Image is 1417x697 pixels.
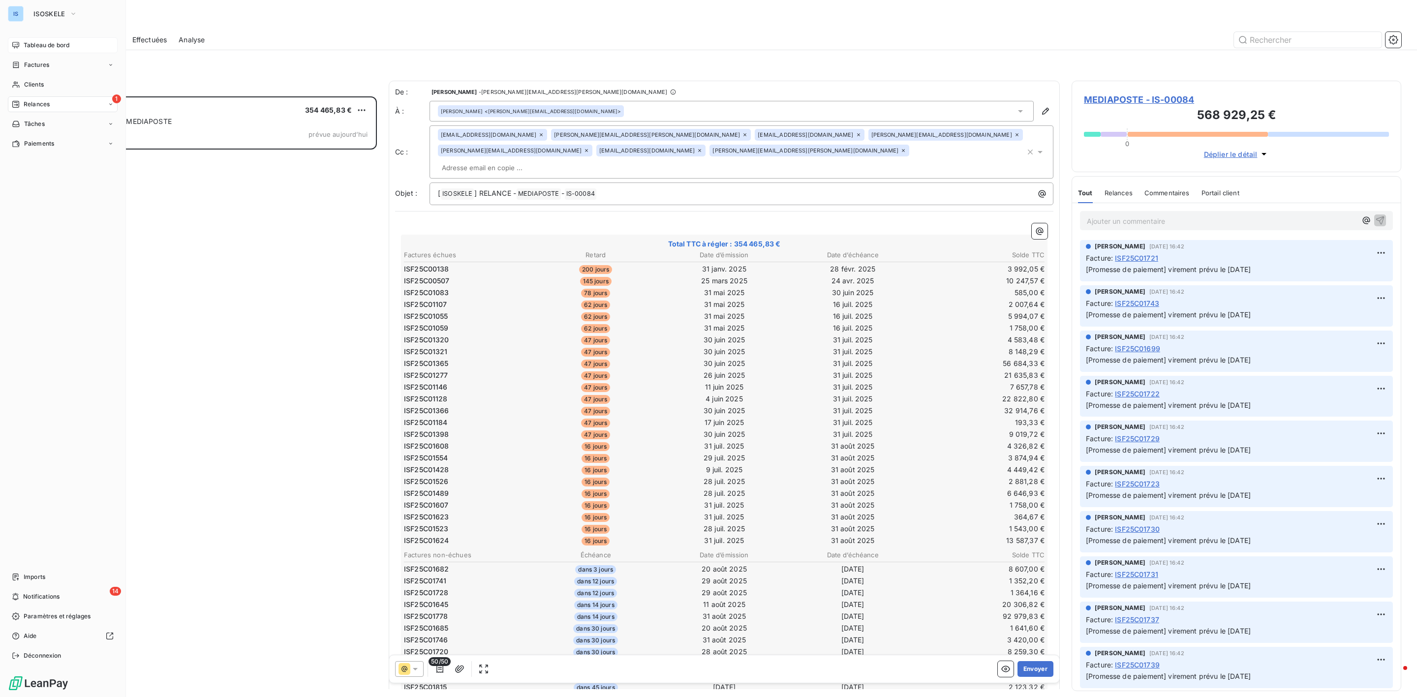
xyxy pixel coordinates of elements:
span: Déplier le détail [1204,149,1258,159]
td: 2 881,28 € [918,476,1045,487]
td: 31 juil. 2025 [789,417,917,428]
span: 62 jours [581,312,610,321]
td: 31 juil. 2025 [660,500,788,511]
td: 28 juil. 2025 [660,476,788,487]
span: Objet : [395,189,417,197]
td: 4 449,42 € [918,464,1045,475]
td: 1 758,00 € [918,323,1045,333]
span: [EMAIL_ADDRESS][DOMAIN_NAME] [758,132,853,138]
td: 16 juil. 2025 [789,323,917,333]
td: 28 août 2025 [660,646,788,657]
td: 31 août 2025 [789,523,917,534]
td: 31 août 2025 [789,464,917,475]
td: [DATE] [789,623,917,634]
td: 4 juin 2025 [660,394,788,404]
span: ISF25C01554 [404,453,448,463]
span: Effectuées [132,35,167,45]
td: 28 févr. 2025 [789,264,917,274]
span: [Promesse de paiement] virement prévu le [DATE] [1086,356,1251,364]
td: 3 420,00 € [918,635,1045,645]
span: Analyse [179,35,205,45]
span: [DATE] 16:42 [1149,650,1184,656]
span: 50/50 [429,657,451,666]
th: Échéance [532,550,659,560]
th: Date d’émission [660,250,788,260]
span: Facture : [1086,389,1113,399]
td: [DATE] [789,564,917,575]
td: 31 juil. 2025 [789,405,917,416]
td: 31 juil. 2025 [789,346,917,357]
span: Déconnexion [24,651,62,660]
span: ISF25C01526 [404,477,449,486]
span: dans 30 jours [573,624,618,633]
span: [PERSON_NAME] [1095,558,1145,567]
td: 3 992,05 € [918,264,1045,274]
span: [PERSON_NAME][EMAIL_ADDRESS][PERSON_NAME][DOMAIN_NAME] [554,132,740,138]
span: 47 jours [581,407,610,416]
td: 31 août 2025 [789,500,917,511]
span: Commentaires [1144,189,1190,197]
td: ISF25C01741 [403,576,531,586]
td: 11 août 2025 [660,599,788,610]
td: 31 juil. 2025 [789,370,917,381]
span: ISF25C01055 [404,311,448,321]
span: 47 jours [581,395,610,404]
th: Solde TTC [918,250,1045,260]
span: MEDIAPOSTE - IS-00084 [1084,93,1389,106]
span: [PERSON_NAME] [431,89,477,95]
div: IS [8,6,24,22]
div: <[PERSON_NAME][EMAIL_ADDRESS][DOMAIN_NAME]> [441,108,621,115]
th: Date d’échéance [789,250,917,260]
span: [Promesse de paiement] virement prévu le [DATE] [1086,446,1251,454]
td: ISF25C01746 [403,635,531,645]
td: 20 août 2025 [660,564,788,575]
td: 8 259,30 € [918,646,1045,657]
td: 31 août 2025 [789,453,917,463]
button: Déplier le détail [1201,149,1272,160]
td: 31 août 2025 [660,611,788,622]
th: Retard [532,250,659,260]
span: Relances [24,100,50,109]
span: MEDIAPOSTE [517,188,561,200]
span: ISF25C01624 [404,536,449,545]
span: [Promesse de paiement] virement prévu le [DATE] [1086,401,1251,409]
span: 47 jours [581,371,610,380]
td: 31 mai 2025 [660,299,788,310]
iframe: Intercom live chat [1384,664,1407,687]
span: 47 jours [581,360,610,368]
td: 32 914,76 € [918,405,1045,416]
td: [DATE] [789,599,917,610]
span: [PERSON_NAME] [441,108,483,115]
span: [PERSON_NAME] [1095,287,1145,296]
span: Clients [24,80,44,89]
span: [PERSON_NAME] [1095,604,1145,612]
span: [PERSON_NAME] [1095,378,1145,387]
span: ISF25C01366 [404,406,449,416]
span: - [PERSON_NAME][EMAIL_ADDRESS][PERSON_NAME][DOMAIN_NAME] [479,89,667,95]
td: ISF25C01645 [403,599,531,610]
td: 20 306,82 € [918,599,1045,610]
span: [PERSON_NAME] [1095,242,1145,251]
td: 3 874,94 € [918,453,1045,463]
span: [ [438,189,440,197]
span: ISF25C01721 [1115,253,1158,263]
td: 29 août 2025 [660,576,788,586]
span: [Promesse de paiement] virement prévu le [DATE] [1086,310,1251,319]
td: ISF25C01685 [403,623,531,634]
span: ISF25C01623 [404,512,449,522]
td: 31 août 2025 [789,512,917,522]
span: 16 jours [582,466,610,475]
span: [Promesse de paiement] virement prévu le [DATE] [1086,672,1251,680]
span: ISF25C01739 [1115,660,1160,670]
span: Facture : [1086,298,1113,308]
td: 1 758,00 € [918,500,1045,511]
span: [EMAIL_ADDRESS][DOMAIN_NAME] [441,132,536,138]
td: 11 juin 2025 [660,382,788,393]
td: 20 août 2025 [660,623,788,634]
button: Envoyer [1017,661,1053,677]
td: 21 635,83 € [918,370,1045,381]
td: 10 247,57 € [918,275,1045,286]
td: 30 juin 2025 [660,346,788,357]
td: 30 juin 2025 [660,405,788,416]
td: 31 mai 2025 [660,287,788,298]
